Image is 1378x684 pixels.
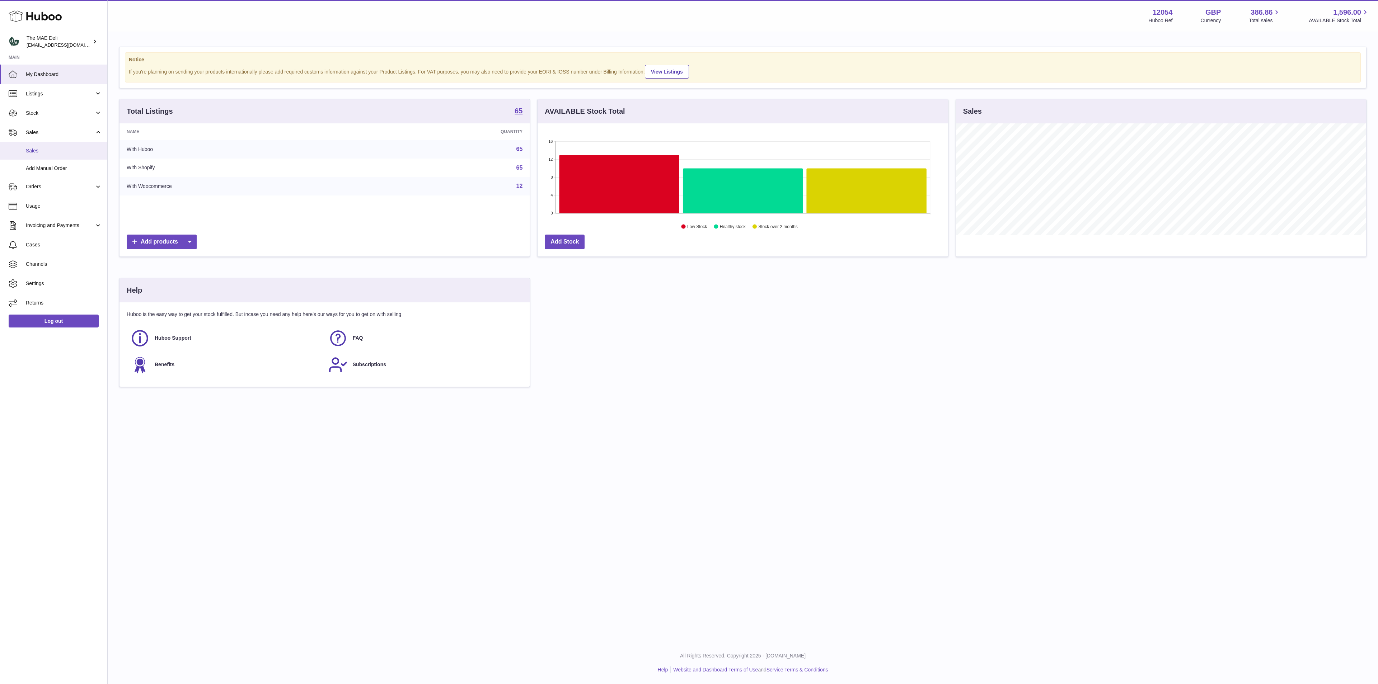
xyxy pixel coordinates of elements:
p: Huboo is the easy way to get your stock fulfilled. But incase you need any help here's our ways f... [127,311,522,318]
td: With Shopify [119,159,374,177]
div: The MAE Deli [27,35,91,48]
span: Returns [26,299,102,306]
a: Benefits [130,355,321,374]
strong: 65 [515,107,522,114]
a: Website and Dashboard Terms of Use [673,667,758,673]
h3: Total Listings [127,107,173,116]
a: 12 [516,183,523,189]
text: Low Stock [687,224,707,229]
text: 4 [551,193,553,197]
span: AVAILABLE Stock Total [1309,17,1369,24]
span: Huboo Support [155,335,191,341]
p: All Rights Reserved. Copyright 2025 - [DOMAIN_NAME] [113,652,1372,659]
a: 386.86 Total sales [1249,8,1281,24]
td: With Huboo [119,140,374,159]
span: Stock [26,110,94,117]
div: Huboo Ref [1149,17,1173,24]
span: Invoicing and Payments [26,222,94,229]
span: Channels [26,261,102,268]
a: Service Terms & Conditions [767,667,828,673]
span: Total sales [1249,17,1281,24]
text: 8 [551,175,553,179]
span: Settings [26,280,102,287]
span: 386.86 [1251,8,1272,17]
text: 12 [549,157,553,161]
span: Listings [26,90,94,97]
text: 16 [549,139,553,143]
th: Name [119,123,374,140]
span: Cases [26,241,102,248]
span: Orders [26,183,94,190]
strong: 12054 [1153,8,1173,17]
h3: Sales [963,107,982,116]
text: Stock over 2 months [759,224,798,229]
a: 65 [516,165,523,171]
span: [EMAIL_ADDRESS][DOMAIN_NAME] [27,42,106,48]
a: Huboo Support [130,329,321,348]
th: Quantity [374,123,530,140]
span: 1,596.00 [1333,8,1361,17]
a: Add products [127,235,197,249]
span: Benefits [155,361,174,368]
span: Sales [26,129,94,136]
div: Currency [1201,17,1221,24]
td: With Woocommerce [119,177,374,195]
span: Subscriptions [353,361,386,368]
span: My Dashboard [26,71,102,78]
a: 65 [516,146,523,152]
span: Add Manual Order [26,165,102,172]
span: FAQ [353,335,363,341]
span: Usage [26,203,102,209]
a: Add Stock [545,235,585,249]
a: 1,596.00 AVAILABLE Stock Total [1309,8,1369,24]
li: and [671,666,828,673]
strong: Notice [129,56,1357,63]
span: Sales [26,147,102,154]
a: FAQ [328,329,519,348]
a: 65 [515,107,522,116]
text: 0 [551,211,553,215]
h3: AVAILABLE Stock Total [545,107,625,116]
h3: Help [127,286,142,295]
a: Log out [9,315,99,327]
a: View Listings [645,65,689,79]
div: If you're planning on sending your products internationally please add required customs informati... [129,64,1357,79]
text: Healthy stock [720,224,746,229]
img: logistics@deliciouslyella.com [9,36,19,47]
a: Help [658,667,668,673]
a: Subscriptions [328,355,519,374]
strong: GBP [1205,8,1221,17]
